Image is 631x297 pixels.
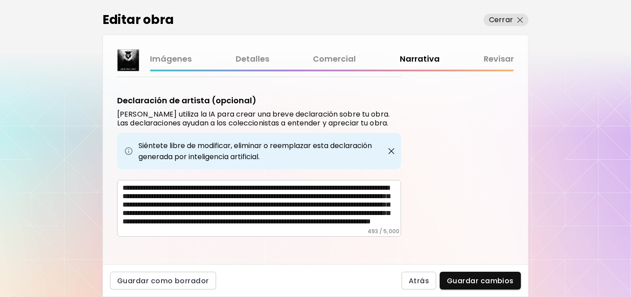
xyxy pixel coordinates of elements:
[117,95,256,106] h5: Declaración de artista (opcional)
[367,228,399,235] h6: 493 / 5,000
[124,147,133,156] img: info
[118,50,139,71] img: thumbnail
[440,272,521,289] button: Guardar cambios
[447,276,514,285] span: Guardar cambios
[409,276,429,285] span: Atrás
[117,110,401,128] h6: [PERSON_NAME] utiliza la IA para crear una breve declaración sobre tu obra. Las declaraciones ayu...
[387,147,396,156] img: close-button
[150,53,192,66] a: Imágenes
[117,133,401,169] div: Siéntete libre de modificar, eliminar o reemplazar esta declaración generada por inteligencia art...
[402,272,436,289] button: Atrás
[117,276,209,285] span: Guardar como borrador
[385,145,398,157] button: close-button
[484,53,514,66] a: Revisar
[313,53,356,66] a: Comercial
[236,53,269,66] a: Detalles
[110,272,216,289] button: Guardar como borrador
